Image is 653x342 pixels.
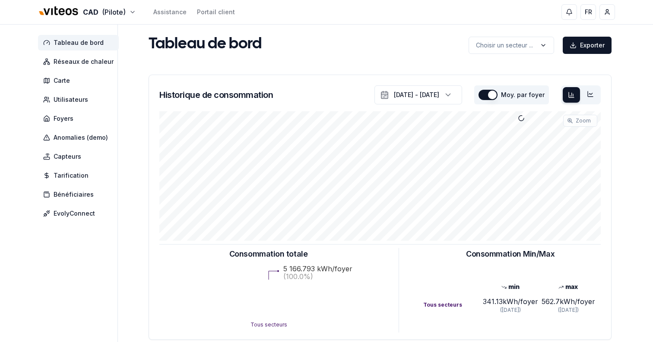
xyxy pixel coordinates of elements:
[54,152,81,161] span: Capteurs
[580,4,596,20] button: FR
[394,91,439,99] div: [DATE] - [DATE]
[159,89,273,101] h3: Historique de consommation
[149,36,262,53] h1: Tableau de bord
[54,209,95,218] span: EvolyConnect
[283,264,352,273] text: 5 166.793 kWh/foyer
[38,111,122,126] a: Foyers
[102,7,126,17] span: (Pilote)
[38,206,122,221] a: EvolyConnect
[54,171,89,180] span: Tarification
[476,41,533,50] p: Choisir un secteur ...
[501,92,545,98] label: Moy. par foyer
[466,248,555,260] h3: Consommation Min/Max
[38,1,79,22] img: Viteos - CAD Logo
[585,8,592,16] span: FR
[38,35,122,50] a: Tableau de bord
[250,321,287,328] text: Tous secteurs
[229,248,307,260] h3: Consommation totale
[469,37,554,54] button: label
[83,7,98,17] span: CAD
[38,187,122,202] a: Bénéficiaires
[423,301,481,308] div: Tous secteurs
[54,57,114,66] span: Réseaux de chaleur
[539,307,597,314] div: ([DATE])
[54,114,73,123] span: Foyers
[38,54,122,69] a: Réseaux de chaleur
[54,38,104,47] span: Tableau de bord
[563,37,612,54] button: Exporter
[576,117,591,124] span: Zoom
[283,272,313,281] text: (100.0%)
[38,73,122,88] a: Carte
[539,282,597,291] div: max
[481,282,539,291] div: min
[38,130,122,145] a: Anomalies (demo)
[54,76,70,85] span: Carte
[38,168,122,183] a: Tarification
[153,8,187,16] a: Assistance
[481,307,539,314] div: ([DATE])
[481,296,539,307] div: 341.13 kWh/foyer
[374,85,462,104] button: [DATE] - [DATE]
[197,8,235,16] a: Portail client
[54,133,108,142] span: Anomalies (demo)
[54,95,88,104] span: Utilisateurs
[539,296,597,307] div: 562.7 kWh/foyer
[38,92,122,107] a: Utilisateurs
[38,149,122,164] a: Capteurs
[38,3,136,22] button: CAD(Pilote)
[54,190,94,199] span: Bénéficiaires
